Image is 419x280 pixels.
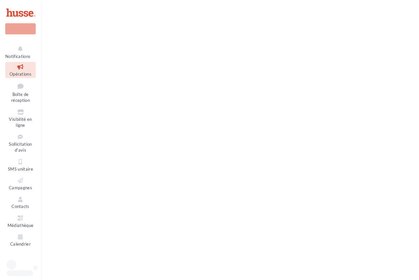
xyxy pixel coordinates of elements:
a: Contacts [5,195,36,211]
div: Nouvelle campagne [5,23,36,34]
span: Boîte de réception [11,92,30,103]
a: Campagnes [5,176,36,192]
span: Sollicitation d'avis [9,141,32,153]
span: Campagnes [9,185,32,190]
span: Contacts [11,204,29,209]
a: Sollicitation d'avis [5,132,36,154]
a: Visibilité en ligne [5,107,36,129]
span: Calendrier [10,241,31,247]
a: SMS unitaire [5,157,36,173]
span: Notifications [5,54,30,59]
span: SMS unitaire [8,166,33,172]
span: Opérations [9,71,31,77]
a: Médiathèque [5,213,36,229]
a: Opérations [5,62,36,78]
a: Boîte de réception [5,81,36,104]
span: Visibilité en ligne [9,117,32,128]
span: Médiathèque [8,223,34,228]
a: Calendrier [5,232,36,248]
